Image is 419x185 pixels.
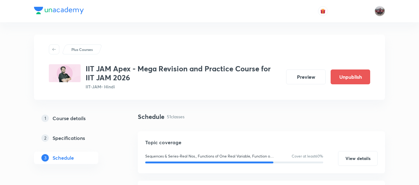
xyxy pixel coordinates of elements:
[338,151,378,166] button: View details
[41,154,49,162] p: 3
[86,83,281,90] p: IIT-JAM • Hindi
[320,8,326,14] img: avatar
[71,47,93,52] p: Plus Courses
[53,154,74,162] h5: Schedule
[145,153,274,159] p: Sequences & Series-Real Nos., Functions of One Real Variable, Function of 2/3 Real Variables, Gro...
[375,6,385,16] img: amirhussain Hussain
[34,132,118,144] a: 2Specifications
[34,7,84,16] a: Company Logo
[41,115,49,122] p: 1
[145,139,378,146] h5: Topic coverage
[49,64,81,82] img: 78F4999C-592E-40F3-8ECA-68B480504E8D_plus.png
[138,112,164,121] h4: Schedule
[53,134,85,142] h5: Specifications
[53,115,86,122] h5: Course details
[331,69,370,84] button: Unpublish
[167,113,184,120] p: 51 classes
[292,153,323,159] p: Cover at least 60 %
[318,6,328,16] button: avatar
[286,69,326,84] button: Preview
[34,112,118,124] a: 1Course details
[41,134,49,142] p: 2
[34,7,84,14] img: Company Logo
[86,64,281,82] h3: IIT JAM Apex - Mega Revision and Practice Course for IIT JAM 2026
